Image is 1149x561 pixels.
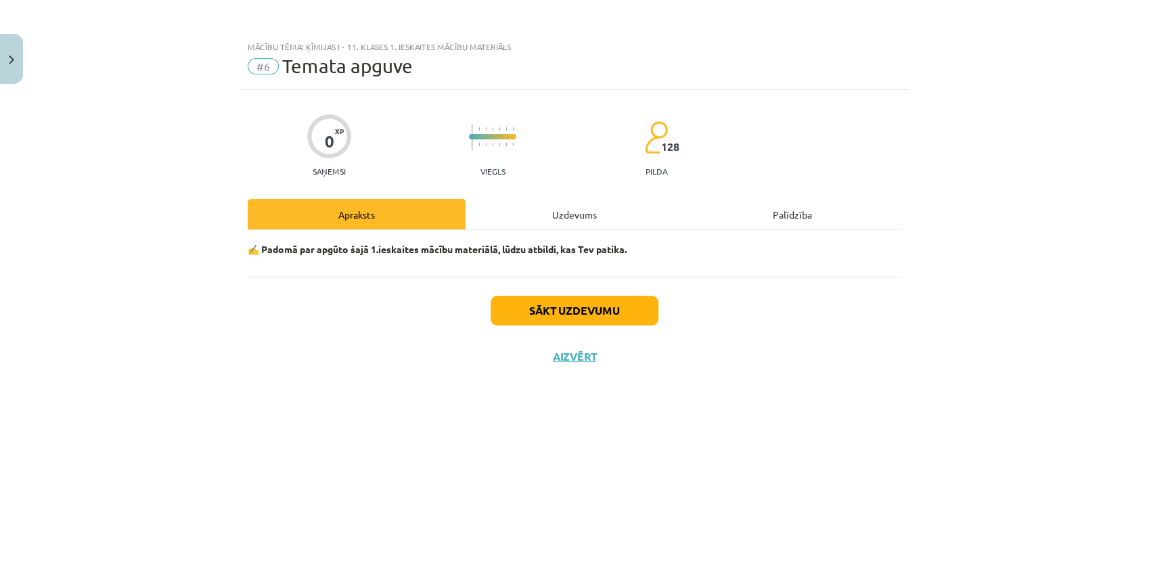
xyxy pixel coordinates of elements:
div: Palīdzība [683,199,901,229]
img: icon-short-line-57e1e144782c952c97e751825c79c345078a6d821885a25fce030b3d8c18986b.svg [485,127,487,131]
strong: ✍️ Padomā par apgūto šajā 1.ieskaites mācību materiālā, lūdzu atbildi, kas Tev patika. [248,243,627,255]
div: Apraksts [248,199,466,229]
img: icon-short-line-57e1e144782c952c97e751825c79c345078a6d821885a25fce030b3d8c18986b.svg [505,143,507,146]
button: Sākt uzdevumu [491,296,658,326]
span: #6 [248,58,279,74]
img: icon-long-line-d9ea69661e0d244f92f715978eff75569469978d946b2353a9bb055b3ed8787d.svg [472,124,473,150]
img: icon-short-line-57e1e144782c952c97e751825c79c345078a6d821885a25fce030b3d8c18986b.svg [478,143,480,146]
img: icon-short-line-57e1e144782c952c97e751825c79c345078a6d821885a25fce030b3d8c18986b.svg [499,143,500,146]
span: XP [335,127,344,135]
img: icon-short-line-57e1e144782c952c97e751825c79c345078a6d821885a25fce030b3d8c18986b.svg [499,127,500,131]
img: icon-short-line-57e1e144782c952c97e751825c79c345078a6d821885a25fce030b3d8c18986b.svg [492,127,493,131]
span: 128 [661,141,679,153]
p: Viegls [480,166,505,176]
img: icon-short-line-57e1e144782c952c97e751825c79c345078a6d821885a25fce030b3d8c18986b.svg [512,127,514,131]
p: Saņemsi [307,166,351,176]
img: icon-short-line-57e1e144782c952c97e751825c79c345078a6d821885a25fce030b3d8c18986b.svg [512,143,514,146]
img: icon-short-line-57e1e144782c952c97e751825c79c345078a6d821885a25fce030b3d8c18986b.svg [492,143,493,146]
img: icon-short-line-57e1e144782c952c97e751825c79c345078a6d821885a25fce030b3d8c18986b.svg [478,127,480,131]
img: students-c634bb4e5e11cddfef0936a35e636f08e4e9abd3cc4e673bd6f9a4125e45ecb1.svg [644,120,668,154]
img: icon-short-line-57e1e144782c952c97e751825c79c345078a6d821885a25fce030b3d8c18986b.svg [505,127,507,131]
img: icon-short-line-57e1e144782c952c97e751825c79c345078a6d821885a25fce030b3d8c18986b.svg [485,143,487,146]
div: Mācību tēma: Ķīmijas i - 11. klases 1. ieskaites mācību materiāls [248,42,901,51]
img: icon-close-lesson-0947bae3869378f0d4975bcd49f059093ad1ed9edebbc8119c70593378902aed.svg [9,55,14,64]
p: pilda [646,166,667,176]
span: Temata apguve [282,55,413,77]
div: Uzdevums [466,199,683,229]
button: Aizvērt [549,350,600,363]
div: 0 [325,132,334,151]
